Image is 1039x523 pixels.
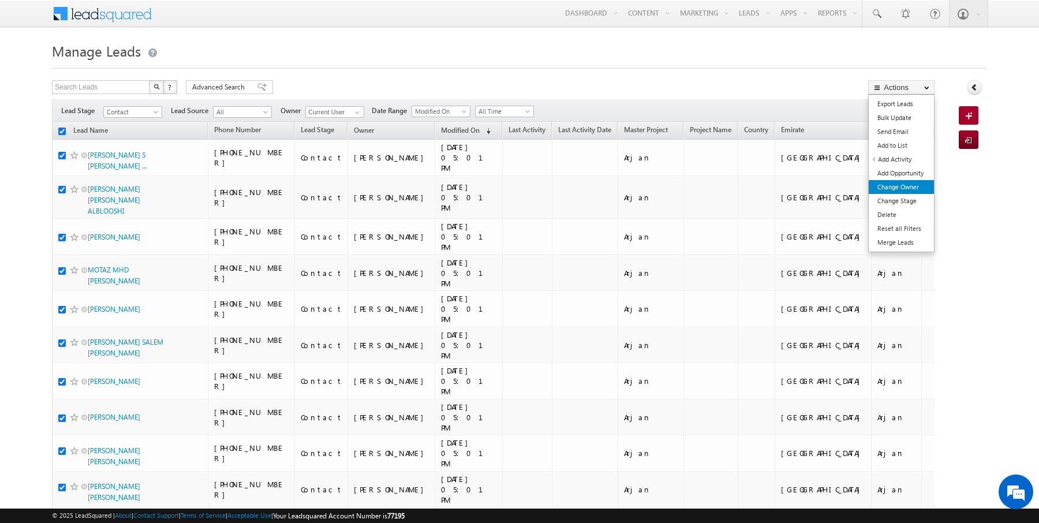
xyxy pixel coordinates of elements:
[441,126,480,135] span: Modified On
[441,221,497,252] div: [DATE] 05:01 PM
[354,484,429,495] div: [PERSON_NAME]
[301,412,343,423] div: Contact
[354,192,429,203] div: [PERSON_NAME]
[154,84,159,89] img: Search
[476,106,530,117] span: All Time
[354,304,429,314] div: [PERSON_NAME]
[273,511,405,520] span: Your Leadsquared Account Number is
[214,298,289,319] div: [PHONE_NUMBER]
[214,187,289,208] div: [PHONE_NUMBER]
[781,125,804,134] span: Emirate
[441,142,497,173] div: [DATE] 05:01 PM
[877,448,916,458] div: Arjan
[88,151,147,170] a: [PERSON_NAME] S [PERSON_NAME] ...
[869,139,934,152] a: Add to List
[214,443,289,464] div: [PHONE_NUMBER]
[227,511,271,519] a: Acceptable Use
[869,166,934,180] a: Add Opportunity
[869,125,934,139] a: Send Email
[781,340,866,350] div: [GEOGRAPHIC_DATA]
[115,511,132,519] a: About
[624,268,678,278] div: Arjan
[214,263,289,283] div: [PHONE_NUMBER]
[214,226,289,247] div: [PHONE_NUMBER]
[281,106,305,116] span: Owner
[441,182,497,213] div: [DATE] 05:01 PM
[781,376,866,386] div: [GEOGRAPHIC_DATA]
[354,152,429,163] div: [PERSON_NAME]
[441,293,497,324] div: [DATE] 05:01 PM
[869,111,934,125] a: Bulk Update
[624,412,678,423] div: Arjan
[552,124,617,139] a: Last Activity Date
[877,268,916,278] div: Arjan
[88,233,140,241] a: [PERSON_NAME]
[88,266,140,285] a: MOTAZ MHD [PERSON_NAME]
[624,376,678,386] div: Arjan
[354,376,429,386] div: [PERSON_NAME]
[781,268,866,278] div: [GEOGRAPHIC_DATA]
[372,106,412,116] span: Date Range
[301,304,343,314] div: Contact
[877,376,916,386] div: Arjan
[214,371,289,391] div: [PHONE_NUMBER]
[181,511,226,519] a: Terms of Service
[68,124,114,139] a: Lead Name
[301,192,343,203] div: Contact
[354,268,429,278] div: [PERSON_NAME]
[88,305,140,313] a: [PERSON_NAME]
[869,180,934,194] a: Change Owner
[618,124,674,139] a: Master Project
[214,125,261,134] span: Phone Number
[305,106,364,118] input: Type to Search
[301,152,343,163] div: Contact
[624,304,678,314] div: Arjan
[481,126,491,136] span: (sorted descending)
[52,510,405,521] span: © 2025 LeadSquared | | | | |
[877,304,916,314] div: Arjan
[781,412,866,423] div: [GEOGRAPHIC_DATA]
[624,484,678,495] div: Arjan
[441,402,497,433] div: [DATE] 05:01 PM
[624,340,678,350] div: Arjan
[412,106,470,117] a: Modified On
[58,128,66,135] input: Check all records
[387,511,405,520] span: 77195
[301,376,343,386] div: Contact
[301,448,343,458] div: Contact
[301,340,343,350] div: Contact
[213,106,272,118] a: All
[624,192,678,203] div: Arjan
[781,231,866,242] div: [GEOGRAPHIC_DATA]
[61,106,103,116] span: Lead Stage
[88,185,140,215] a: [PERSON_NAME] [PERSON_NAME] ALBLOOSHI
[354,448,429,458] div: [PERSON_NAME]
[435,124,496,139] a: Modified On (sorted descending)
[624,448,678,458] div: Arjan
[869,208,934,222] a: Delete
[301,125,334,134] span: Lead Stage
[877,340,916,350] div: Arjan
[103,106,162,118] a: Contact
[214,147,289,168] div: [PHONE_NUMBER]
[412,106,467,117] span: Modified On
[171,106,213,116] span: Lead Source
[781,304,866,314] div: [GEOGRAPHIC_DATA]
[214,107,268,117] span: All
[295,124,340,139] a: Lead Stage
[441,474,497,505] div: [DATE] 05:01 PM
[684,124,737,139] a: Project Name
[354,231,429,242] div: [PERSON_NAME]
[88,413,140,421] a: [PERSON_NAME]
[624,125,668,134] span: Master Project
[88,377,140,386] a: [PERSON_NAME]
[133,511,179,519] a: Contact Support
[869,152,934,166] a: Add Activity
[441,365,497,397] div: [DATE] 05:01 PM
[301,268,343,278] div: Contact
[214,335,289,356] div: [PHONE_NUMBER]
[877,484,916,495] div: Arjan
[441,257,497,289] div: [DATE] 05:01 PM
[88,446,140,466] a: [PERSON_NAME] [PERSON_NAME]
[349,107,363,118] a: Show All Items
